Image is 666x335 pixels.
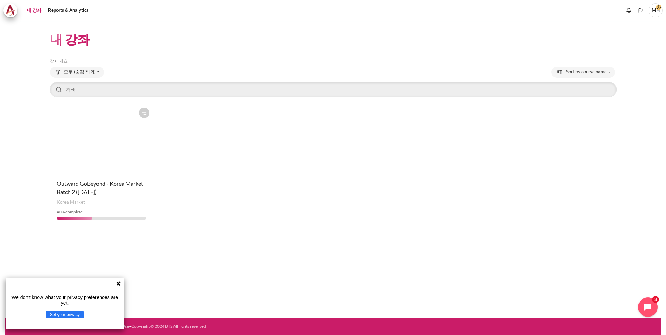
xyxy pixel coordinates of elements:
[50,31,90,47] h1: 내 강좌
[551,67,615,78] button: Sorting drop-down menu
[131,324,206,329] a: Copyright © 2024 BTS All rights reserved
[50,58,617,64] h5: 강좌 개요
[3,3,21,17] a: Architeck Architeck
[566,69,607,76] span: Sort by course name
[649,3,663,17] a: 사용자 메뉴
[6,5,15,16] img: Architeck
[57,209,62,215] span: 40
[8,295,121,306] p: We don't know what your privacy preferences are yet.
[46,3,91,17] a: Reports & Analytics
[57,209,146,215] div: % complete
[64,69,96,76] span: 모두 (숨김 제외)
[5,21,661,237] section: 내용
[57,199,85,206] span: Korea Market
[24,3,44,17] a: 내 강좌
[46,311,84,318] button: Set your privacy
[57,180,143,195] a: Outward GoBeyond - Korea Market Batch 2 ([DATE])
[635,5,646,16] button: Languages
[50,82,617,97] input: 검색
[624,5,634,16] div: Show notification window with no new notifications
[16,323,372,329] div: • • • • •
[50,67,104,78] button: Grouping drop-down menu
[50,67,617,99] div: Course overview controls
[649,3,663,17] span: MH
